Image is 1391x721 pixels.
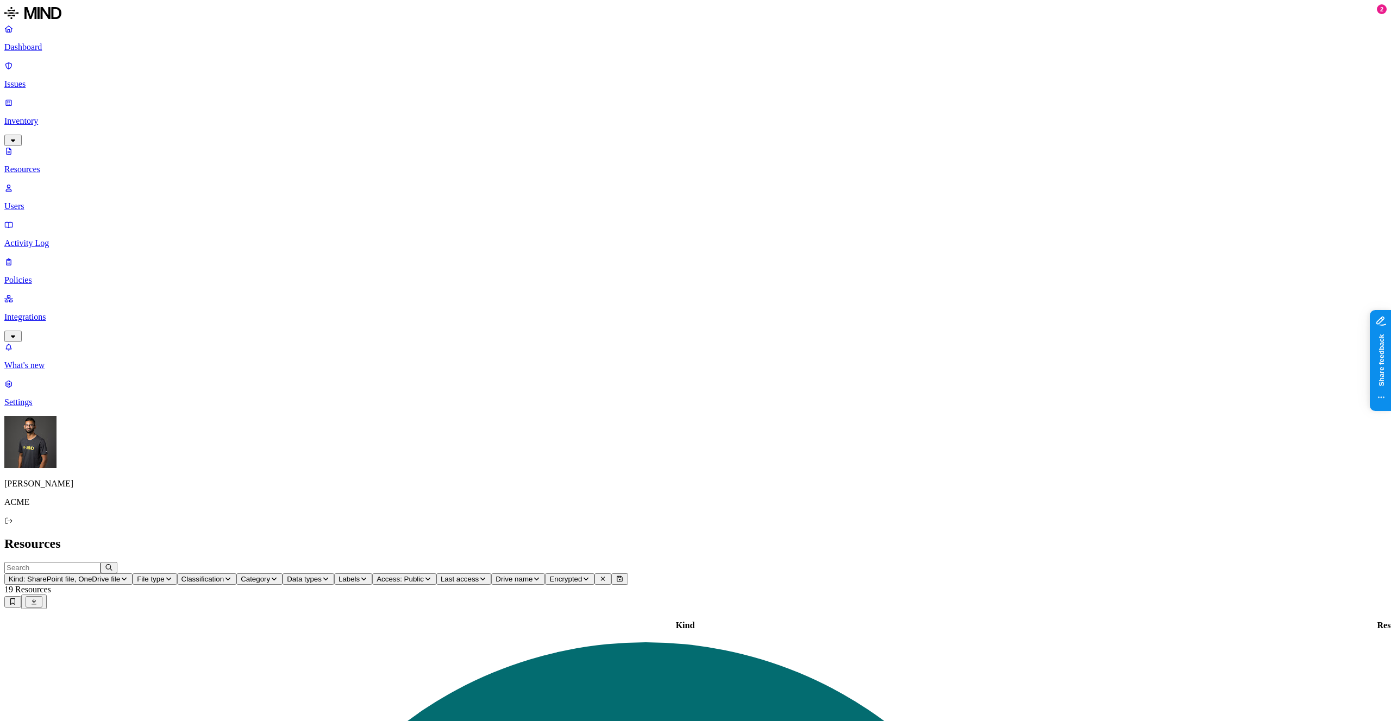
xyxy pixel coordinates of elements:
[1377,4,1387,14] div: 2
[4,4,1387,24] a: MIND
[9,575,120,583] span: Kind: SharePoint file, OneDrive file
[377,575,424,583] span: Access: Public
[339,575,360,583] span: Labels
[4,275,1387,285] p: Policies
[441,575,479,583] span: Last access
[496,575,532,583] span: Drive name
[4,238,1387,248] p: Activity Log
[4,201,1387,211] p: Users
[4,497,1387,507] p: ACME
[4,379,1387,407] a: Settings
[4,24,1387,52] a: Dashboard
[4,397,1387,407] p: Settings
[181,575,224,583] span: Classification
[4,42,1387,52] p: Dashboard
[4,116,1387,126] p: Inventory
[4,4,61,22] img: MIND
[4,79,1387,89] p: Issues
[287,575,322,583] span: Data types
[4,342,1387,370] a: What's new
[4,165,1387,174] p: Resources
[4,536,1387,551] h2: Resources
[4,257,1387,285] a: Policies
[4,416,57,468] img: Amit Cohen
[241,575,270,583] span: Category
[4,61,1387,89] a: Issues
[4,98,1387,144] a: Inventory
[4,183,1387,211] a: Users
[4,146,1387,174] a: Resources
[4,220,1387,248] a: Activity Log
[137,575,164,583] span: File type
[4,360,1387,370] p: What's new
[4,585,51,594] span: 19 Resources
[4,562,101,573] input: Search
[4,294,1387,340] a: Integrations
[6,621,1364,630] div: Kind
[4,312,1387,322] p: Integrations
[549,575,582,583] span: Encrypted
